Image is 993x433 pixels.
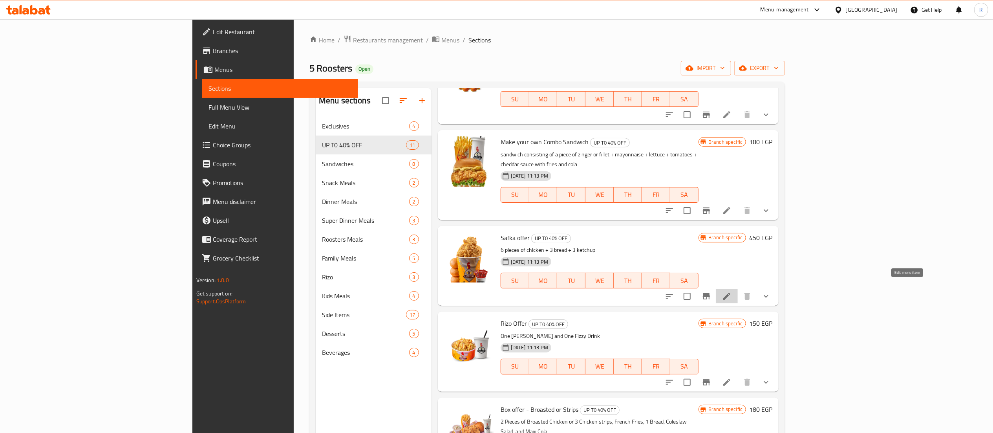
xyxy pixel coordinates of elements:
span: Select to update [679,288,695,305]
div: Roosters Meals [322,235,409,244]
button: SU [501,91,529,107]
button: TU [557,273,585,288]
div: Rizo [322,272,409,282]
button: show more [757,105,775,124]
button: delete [738,201,757,220]
div: items [409,235,419,244]
div: Side Items17 [316,305,432,324]
div: items [409,159,419,169]
span: Branches [213,46,352,55]
span: Rizo Offer [501,317,527,329]
span: UP T0 40% OFF [591,138,629,147]
span: 5 [410,255,419,262]
span: Make your own Combo Sandwich [501,136,589,148]
div: items [409,329,419,338]
span: Box offer - Broasted or Strips [501,404,578,415]
span: 2 [410,198,419,205]
div: items [409,178,419,187]
div: items [409,253,419,263]
button: FR [642,273,670,288]
button: sort-choices [660,373,679,392]
button: sort-choices [660,105,679,124]
span: Choice Groups [213,140,352,150]
a: Grocery Checklist [196,249,358,268]
button: WE [585,273,614,288]
button: SU [501,359,529,374]
button: TU [557,359,585,374]
h6: 150 EGP [749,318,772,329]
nav: breadcrumb [309,35,785,45]
span: SU [504,361,526,372]
div: Sandwiches8 [316,154,432,173]
span: TH [617,361,639,372]
p: 6 pieces of chicken + 3 bread + 3 ketchup [501,245,699,255]
span: Side Items [322,310,406,319]
button: TH [614,359,642,374]
button: TH [614,187,642,203]
div: [GEOGRAPHIC_DATA] [846,6,898,14]
span: MO [532,275,554,286]
span: [DATE] 11:13 PM [508,172,551,180]
span: UP T0 40% OFF [322,140,406,150]
span: Dinner Meals [322,197,409,206]
button: delete [738,105,757,124]
span: TU [560,361,582,372]
span: Select to update [679,374,695,391]
a: Coupons [196,154,358,173]
span: Version: [196,275,216,285]
span: Coupons [213,159,352,169]
div: Super Dinner Meals [322,216,409,225]
button: SU [501,187,529,203]
div: items [409,291,419,301]
a: Choice Groups [196,136,358,154]
span: Edit Restaurant [213,27,352,37]
button: MO [529,273,558,288]
span: SA [673,361,695,372]
button: SA [670,273,699,288]
div: items [409,348,419,357]
span: TH [617,275,639,286]
h6: 450 EGP [749,232,772,243]
button: FR [642,359,670,374]
p: sandwich consisting of a piece of zinger or fillet + mayonnaise + lettuce + tomatoes + cheddar sa... [501,150,699,169]
span: 4 [410,123,419,130]
span: Menu disclaimer [213,197,352,206]
div: Beverages [322,348,409,357]
div: items [409,121,419,131]
button: delete [738,287,757,306]
a: Sections [202,79,358,98]
span: Branch specific [705,234,746,241]
div: Roosters Meals3 [316,230,432,249]
span: 5 [410,330,419,338]
img: Make your own Combo Sandwich [444,136,494,187]
button: show more [757,373,775,392]
a: Restaurants management [344,35,423,45]
span: R [979,6,983,14]
a: Menus [196,60,358,79]
span: export [741,63,779,73]
span: TU [560,189,582,200]
div: UP T0 40% OFF11 [316,136,432,154]
span: Upsell [213,216,352,225]
div: Exclusives4 [316,117,432,136]
div: Open [355,64,373,74]
span: Branch specific [705,320,746,327]
svg: Show Choices [761,110,771,119]
button: SU [501,273,529,288]
button: import [681,61,731,75]
span: Edit Menu [208,121,352,131]
a: Menu disclaimer [196,192,358,211]
div: Menu-management [761,5,809,15]
a: Edit menu item [722,378,731,387]
span: Kids Meals [322,291,409,301]
span: Sandwiches [322,159,409,169]
span: 4 [410,292,419,300]
span: MO [532,361,554,372]
button: export [734,61,785,75]
div: UP T0 40% OFF [580,405,620,415]
div: Desserts [322,329,409,338]
span: WE [589,94,611,105]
